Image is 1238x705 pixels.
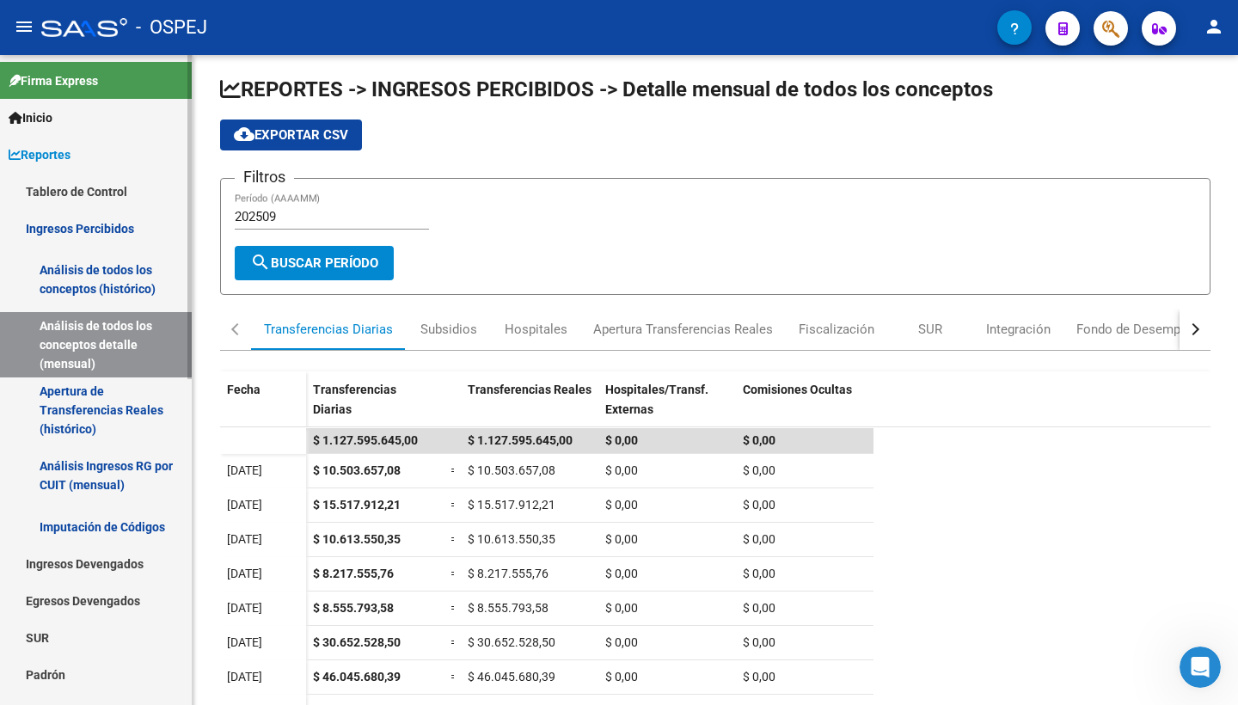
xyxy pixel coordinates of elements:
span: [DATE] [227,601,262,615]
span: $ 0,00 [605,463,638,477]
span: $ 15.517.912,21 [468,498,555,512]
span: $ 10.613.550,35 [313,532,401,546]
span: Buscar Período [250,255,378,271]
span: Comisiones Ocultas [743,383,852,396]
span: $ 30.652.528,50 [313,635,401,649]
span: $ 0,00 [743,601,775,615]
span: = [450,463,457,477]
span: $ 0,00 [743,670,775,684]
span: Inicio [9,108,52,127]
span: $ 8.555.793,58 [313,601,394,615]
div: SUR [918,320,942,339]
span: $ 10.613.550,35 [468,532,555,546]
span: = [450,498,457,512]
mat-icon: person [1204,16,1224,37]
span: $ 8.555.793,58 [468,601,549,615]
span: $ 0,00 [605,532,638,546]
span: $ 0,00 [605,635,638,649]
datatable-header-cell: Transferencias Diarias [306,371,444,444]
button: Exportar CSV [220,120,362,150]
span: $ 0,00 [743,635,775,649]
div: Fondo de Desempleo [1076,320,1198,339]
span: Exportar CSV [234,127,348,143]
span: [DATE] [227,670,262,684]
div: Transferencias Diarias [264,320,393,339]
span: $ 0,00 [605,498,638,512]
span: Firma Express [9,71,98,90]
mat-icon: search [250,252,271,273]
span: [DATE] [227,498,262,512]
span: Transferencias Reales [468,383,591,396]
span: [DATE] [227,635,262,649]
span: Reportes [9,145,70,164]
iframe: Intercom live chat [1180,647,1221,688]
button: Buscar Período [235,246,394,280]
span: - OSPEJ [136,9,207,46]
span: = [450,567,457,580]
span: = [450,532,457,546]
span: [DATE] [227,532,262,546]
datatable-header-cell: Fecha [220,371,306,444]
span: $ 1.127.595.645,00 [313,433,418,447]
div: Subsidios [420,320,477,339]
datatable-header-cell: Transferencias Reales [461,371,598,444]
span: $ 46.045.680,39 [313,670,401,684]
div: Hospitales [505,320,567,339]
div: Apertura Transferencias Reales [593,320,773,339]
span: = [450,635,457,649]
span: $ 0,00 [605,670,638,684]
mat-icon: cloud_download [234,124,254,144]
span: $ 0,00 [743,532,775,546]
span: $ 0,00 [605,567,638,580]
span: = [450,670,457,684]
span: Fecha [227,383,260,396]
span: $ 1.127.595.645,00 [468,433,573,447]
span: $ 0,00 [743,433,775,447]
div: Integración [986,320,1051,339]
span: $ 0,00 [605,433,638,447]
datatable-header-cell: Comisiones Ocultas [736,371,873,444]
mat-icon: menu [14,16,34,37]
span: $ 8.217.555,76 [313,567,394,580]
span: $ 46.045.680,39 [468,670,555,684]
span: $ 0,00 [743,567,775,580]
span: Hospitales/Transf. Externas [605,383,708,416]
span: $ 30.652.528,50 [468,635,555,649]
span: $ 0,00 [605,601,638,615]
span: $ 10.503.657,08 [468,463,555,477]
datatable-header-cell: Hospitales/Transf. Externas [598,371,736,444]
div: Fiscalización [799,320,874,339]
span: [DATE] [227,567,262,580]
span: $ 0,00 [743,463,775,477]
span: $ 8.217.555,76 [468,567,549,580]
span: $ 10.503.657,08 [313,463,401,477]
span: REPORTES -> INGRESOS PERCIBIDOS -> Detalle mensual de todos los conceptos [220,77,993,101]
span: Transferencias Diarias [313,383,396,416]
span: $ 0,00 [743,498,775,512]
h3: Filtros [235,165,294,189]
span: = [450,601,457,615]
span: $ 15.517.912,21 [313,498,401,512]
span: [DATE] [227,463,262,477]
